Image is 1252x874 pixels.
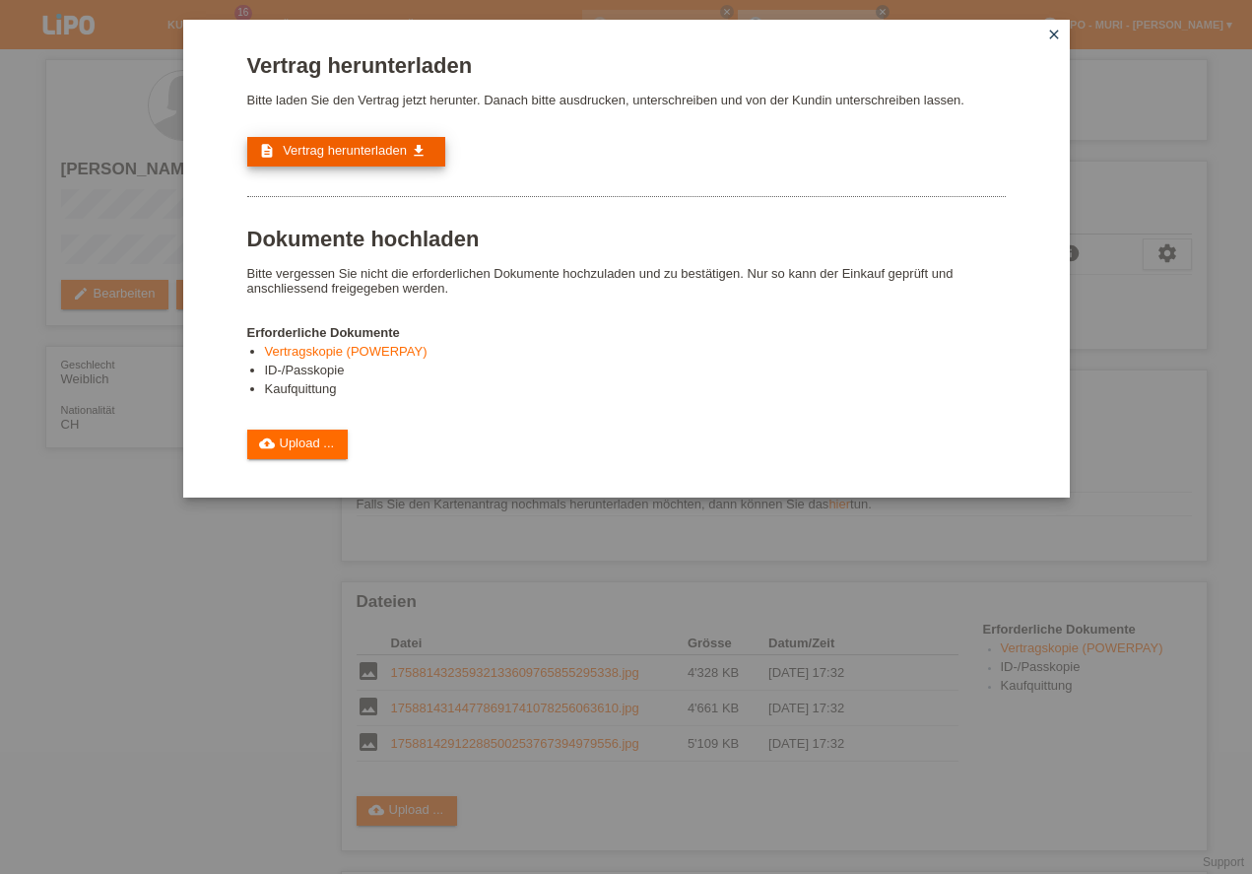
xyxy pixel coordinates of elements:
[259,436,275,451] i: cloud_upload
[247,227,1006,251] h1: Dokumente hochladen
[247,325,1006,340] h4: Erforderliche Dokumente
[265,381,1006,400] li: Kaufquittung
[247,93,1006,107] p: Bitte laden Sie den Vertrag jetzt herunter. Danach bitte ausdrucken, unterschreiben und von der K...
[265,344,428,359] a: Vertragskopie (POWERPAY)
[247,53,1006,78] h1: Vertrag herunterladen
[247,266,1006,296] p: Bitte vergessen Sie nicht die erforderlichen Dokumente hochzuladen und zu bestätigen. Nur so kann...
[247,430,349,459] a: cloud_uploadUpload ...
[259,143,275,159] i: description
[247,137,445,167] a: description Vertrag herunterladen get_app
[1046,27,1062,42] i: close
[283,143,407,158] span: Vertrag herunterladen
[265,363,1006,381] li: ID-/Passkopie
[411,143,427,159] i: get_app
[1041,25,1067,47] a: close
